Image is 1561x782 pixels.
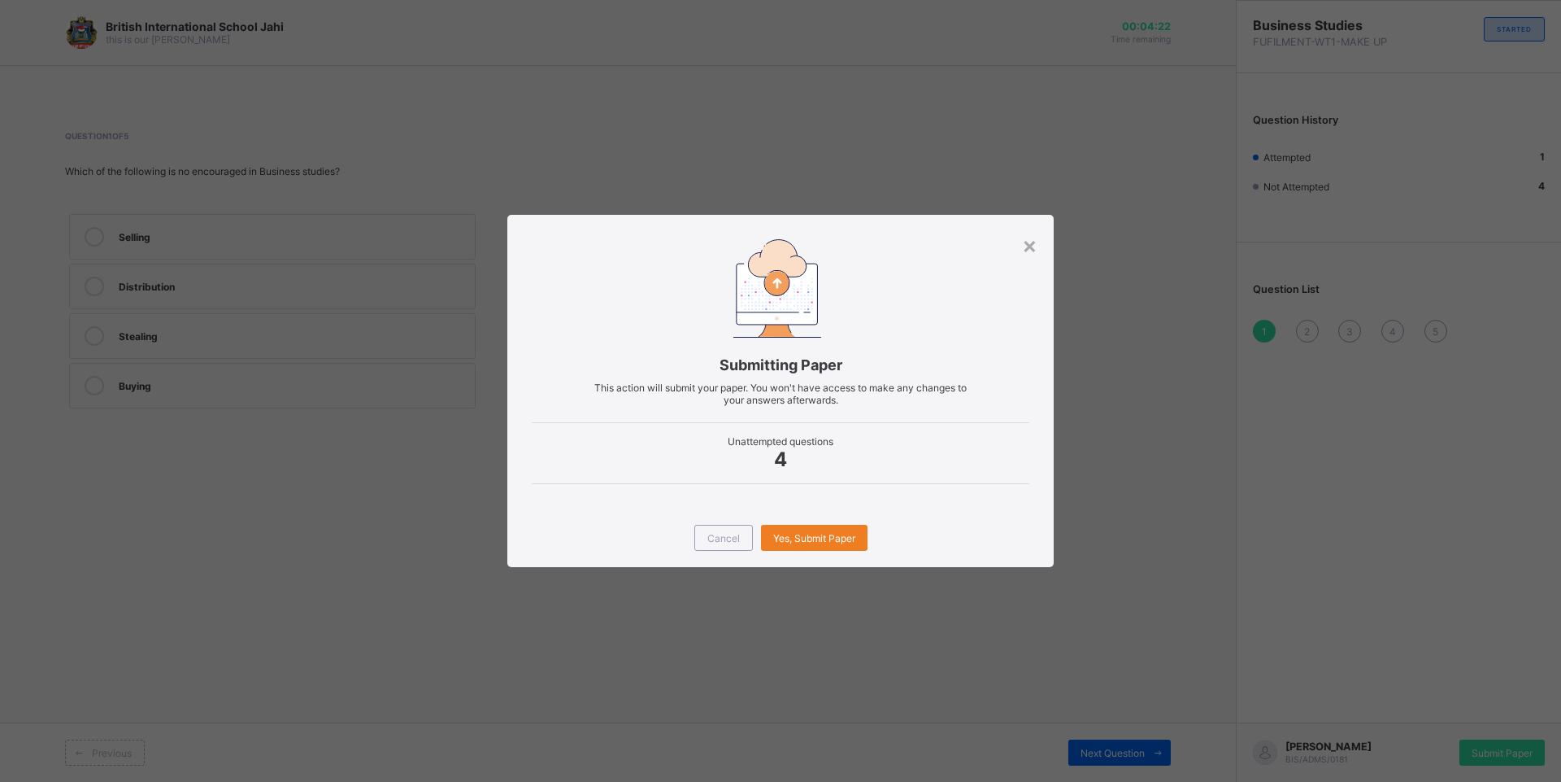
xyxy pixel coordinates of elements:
span: 4 [532,448,1029,471]
span: This action will submit your paper. You won't have access to make any changes to your answers aft... [594,382,967,406]
span: Cancel [707,532,740,544]
span: Yes, Submit Paper [773,532,855,544]
div: × [1022,231,1037,259]
img: submitting-paper.7509aad6ec86be490e328e6d2a33d40a.svg [733,239,821,338]
span: Unattempted questions [532,435,1029,448]
span: Submitting Paper [532,356,1029,374]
